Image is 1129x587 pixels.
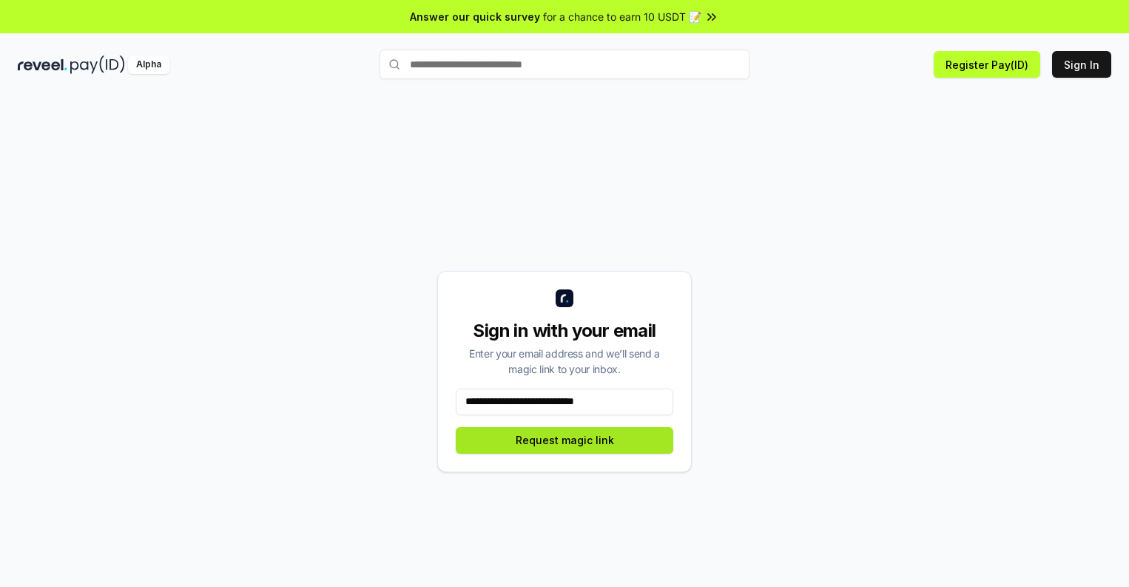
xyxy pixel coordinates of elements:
button: Sign In [1052,51,1111,78]
img: reveel_dark [18,56,67,74]
img: logo_small [556,289,573,307]
span: for a chance to earn 10 USDT 📝 [543,9,701,24]
button: Request magic link [456,427,673,454]
div: Enter your email address and we’ll send a magic link to your inbox. [456,346,673,377]
div: Alpha [128,56,169,74]
button: Register Pay(ID) [934,51,1040,78]
span: Answer our quick survey [410,9,540,24]
div: Sign in with your email [456,319,673,343]
img: pay_id [70,56,125,74]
